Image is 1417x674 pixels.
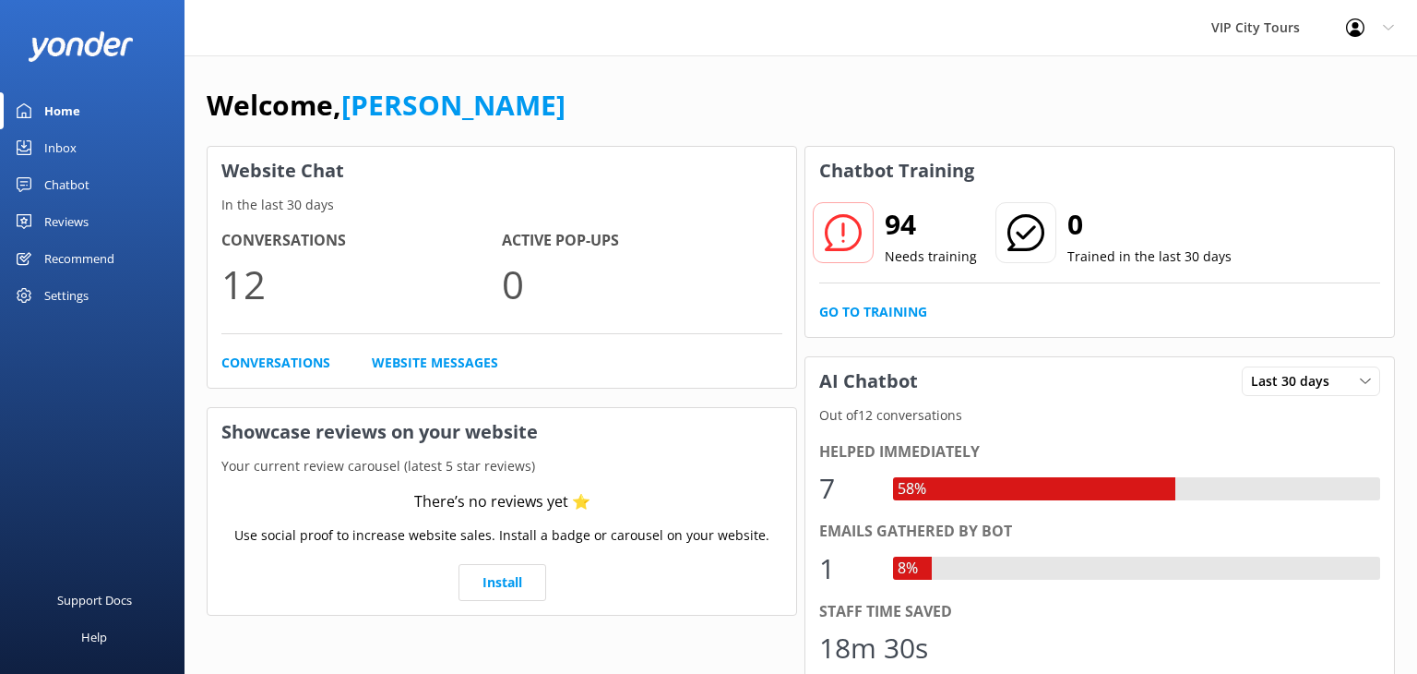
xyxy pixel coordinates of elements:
h3: AI Chatbot [805,357,932,405]
a: Conversations [221,353,330,373]
div: 7 [819,466,875,511]
div: Helped immediately [819,440,1380,464]
div: Inbox [44,129,77,166]
a: Go to Training [819,302,927,322]
div: Home [44,92,80,129]
p: Needs training [885,247,977,267]
h4: Active Pop-ups [502,229,782,253]
div: Reviews [44,203,89,240]
img: yonder-white-logo.png [28,31,134,62]
p: Trained in the last 30 days [1067,247,1232,267]
div: 58% [893,477,931,501]
div: 1 [819,547,875,591]
p: Your current review carousel (latest 5 star reviews) [208,456,796,476]
div: Support Docs [57,582,132,619]
div: Staff time saved [819,600,1380,624]
div: 8% [893,557,923,581]
a: Install [458,564,546,601]
span: Last 30 days [1251,371,1340,391]
a: [PERSON_NAME] [341,86,566,124]
h4: Conversations [221,229,502,253]
div: Emails gathered by bot [819,520,1380,544]
p: Out of 12 conversations [805,405,1394,426]
h3: Website Chat [208,147,796,195]
p: Use social proof to increase website sales. Install a badge or carousel on your website. [234,525,769,546]
div: Chatbot [44,166,89,203]
a: Website Messages [372,353,498,373]
h3: Showcase reviews on your website [208,408,796,456]
div: Settings [44,277,89,314]
div: Recommend [44,240,114,277]
p: 0 [502,253,782,315]
div: Help [81,619,107,656]
h1: Welcome, [207,83,566,127]
div: There’s no reviews yet ⭐ [414,490,590,514]
h3: Chatbot Training [805,147,988,195]
h2: 0 [1067,202,1232,247]
p: In the last 30 days [208,195,796,215]
h2: 94 [885,202,977,247]
p: 12 [221,253,502,315]
div: 18m 30s [819,626,928,670]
